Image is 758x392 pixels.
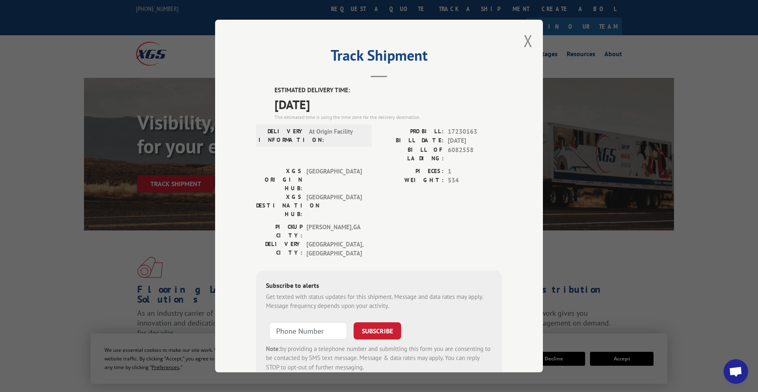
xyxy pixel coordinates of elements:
[524,30,533,52] button: Close modal
[448,127,502,136] span: 17230163
[275,95,502,113] span: [DATE]
[266,344,492,372] div: by providing a telephone number and submitting this form you are consenting to be contacted by SM...
[724,359,748,384] div: Open chat
[256,192,302,218] label: XGS DESTINATION HUB:
[306,192,362,218] span: [GEOGRAPHIC_DATA]
[266,292,492,310] div: Get texted with status updates for this shipment. Message and data rates may apply. Message frequ...
[266,280,492,292] div: Subscribe to alerts
[269,322,347,339] input: Phone Number
[306,222,362,239] span: [PERSON_NAME] , GA
[275,113,502,121] div: The estimated time is using the time zone for the delivery destination.
[256,222,302,239] label: PICKUP CITY:
[256,239,302,258] label: DELIVERY CITY:
[379,176,444,185] label: WEIGHT:
[354,322,401,339] button: SUBSCRIBE
[309,127,364,144] span: At Origin Facility
[379,127,444,136] label: PROBILL:
[448,166,502,176] span: 1
[448,176,502,185] span: 534
[256,50,502,65] h2: Track Shipment
[379,166,444,176] label: PIECES:
[306,239,362,258] span: [GEOGRAPHIC_DATA] , [GEOGRAPHIC_DATA]
[379,145,444,162] label: BILL OF LADING:
[259,127,305,144] label: DELIVERY INFORMATION:
[448,136,502,146] span: [DATE]
[275,86,502,95] label: ESTIMATED DELIVERY TIME:
[379,136,444,146] label: BILL DATE:
[448,145,502,162] span: 6082558
[256,166,302,192] label: XGS ORIGIN HUB:
[306,166,362,192] span: [GEOGRAPHIC_DATA]
[266,344,280,352] strong: Note:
